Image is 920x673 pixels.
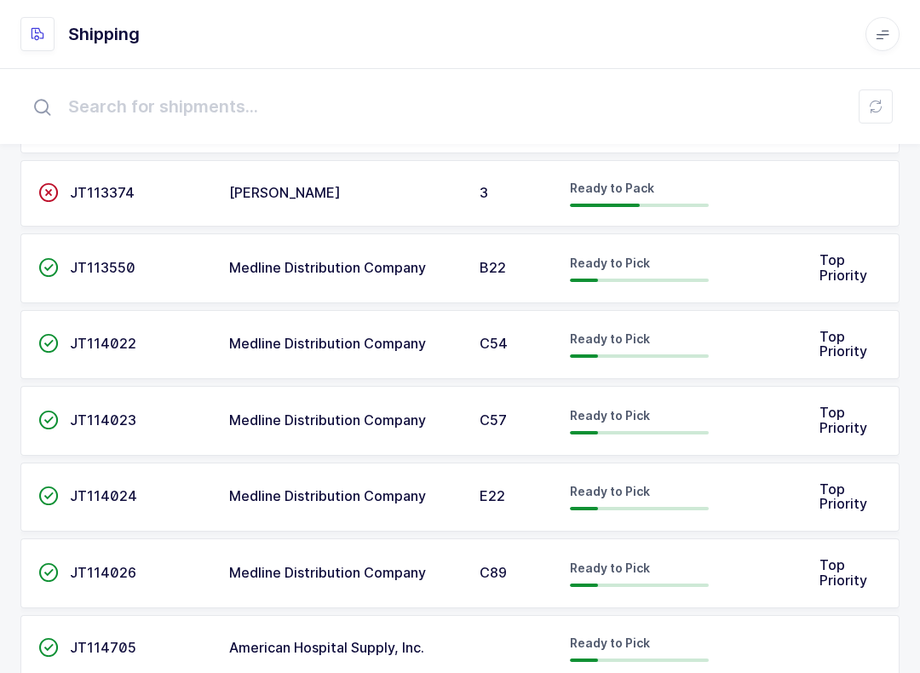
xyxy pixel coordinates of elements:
span: American Hospital Supply, Inc. [229,639,424,656]
span:  [38,184,59,201]
span:  [38,564,59,581]
span: Ready to Pick [570,484,650,498]
span: JT113374 [70,184,135,201]
span: Ready to Pack [570,181,654,195]
span: Top Priority [819,251,867,284]
span: Medline Distribution Company [229,487,426,504]
span: JT114022 [70,335,136,352]
span:  [38,335,59,352]
span: B22 [480,259,506,276]
span: Top Priority [819,480,867,513]
span: C89 [480,564,507,581]
span: Medline Distribution Company [229,564,426,581]
span: JT114026 [70,564,136,581]
span: JT114023 [70,411,136,429]
span: Medline Distribution Company [229,411,426,429]
span: Ready to Pick [570,331,650,346]
span: Ready to Pick [570,561,650,575]
span: Top Priority [819,328,867,360]
span: Top Priority [819,404,867,436]
span: JT114024 [70,487,137,504]
span: JT113550 [70,259,135,276]
span: Medline Distribution Company [229,335,426,352]
span: Ready to Pick [570,636,650,650]
span: [PERSON_NAME] [229,184,341,201]
span:  [38,411,59,429]
input: Search for shipments... [20,79,900,134]
span: Top Priority [819,556,867,589]
span: C54 [480,335,508,352]
span:  [38,259,59,276]
span: 3 [480,184,488,201]
span: Medline Distribution Company [229,259,426,276]
span:  [38,487,59,504]
span: Ready to Pick [570,408,650,423]
span:  [38,639,59,656]
h1: Shipping [68,20,140,48]
span: JT114705 [70,639,136,656]
span: E22 [480,487,505,504]
span: Ready to Pick [570,256,650,270]
span: C57 [480,411,507,429]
